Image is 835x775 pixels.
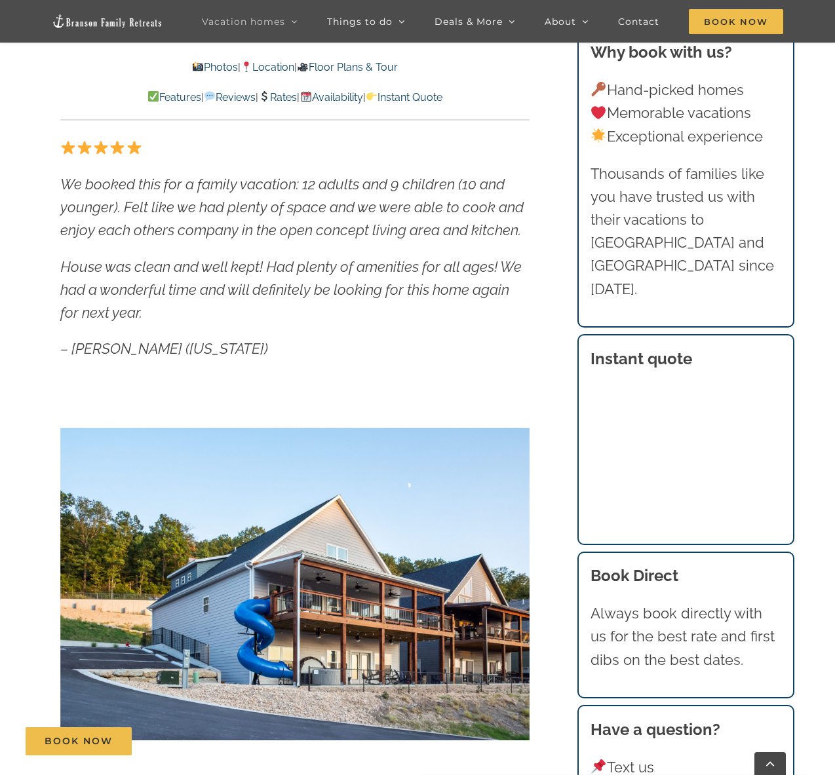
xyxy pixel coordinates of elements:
img: 👉 [366,91,377,102]
em: We booked this for a family vacation: 12 adults and 9 children (10 and younger). Felt like we had... [60,176,524,238]
p: Thousands of families like you have trusted us with their vacations to [GEOGRAPHIC_DATA] and [GEO... [591,162,782,301]
img: ⭐️ [127,140,142,155]
span: Things to do [327,17,393,26]
p: Hand-picked homes Memorable vacations Exceptional experience [591,79,782,148]
img: 📍 [241,62,252,72]
a: Book Now [26,727,132,755]
em: – [PERSON_NAME] ([US_STATE]) [60,340,268,357]
span: Book Now [689,9,783,34]
img: Branson Family Retreats Logo [52,14,163,29]
b: Book Direct [591,566,678,585]
span: Book Now [45,736,113,747]
img: ⭐️ [77,140,92,155]
img: 📸 [193,62,203,72]
img: ⭐️ [61,140,75,155]
img: ⭐️ [110,140,125,155]
img: ⭐️ [94,140,108,155]
a: Rates [258,91,297,104]
span: Contact [618,17,659,26]
p: | | [60,59,530,76]
img: ❤️ [591,105,606,120]
img: 📌 [591,759,606,774]
a: Photos [191,61,237,73]
img: 💬 [204,91,215,102]
a: Floor Plans & Tour [297,61,398,73]
a: Availability [300,91,362,104]
a: Reviews [204,91,256,104]
img: ✅ [148,91,159,102]
strong: Instant quote [591,349,692,368]
img: 🎥 [298,62,308,72]
img: 🌟 [591,128,606,143]
h3: Why book with us? [591,41,782,64]
img: 📆 [301,91,311,102]
img: 💲 [259,91,269,102]
p: | | | | [60,89,530,106]
em: House was clean and well kept! Had plenty of amenities for all ages! We had a wonderful time and ... [60,258,522,321]
p: Always book directly with us for the best rate and first dibs on the best dates. [591,602,782,671]
a: Location [241,61,294,73]
span: Vacation homes [202,17,285,26]
a: Instant Quote [366,91,442,104]
span: Deals & More [435,17,503,26]
a: Features [147,91,201,104]
strong: Have a question? [591,720,720,739]
span: About [545,17,576,26]
iframe: Booking/Inquiry Widget [591,385,782,511]
img: 🔑 [591,82,606,96]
